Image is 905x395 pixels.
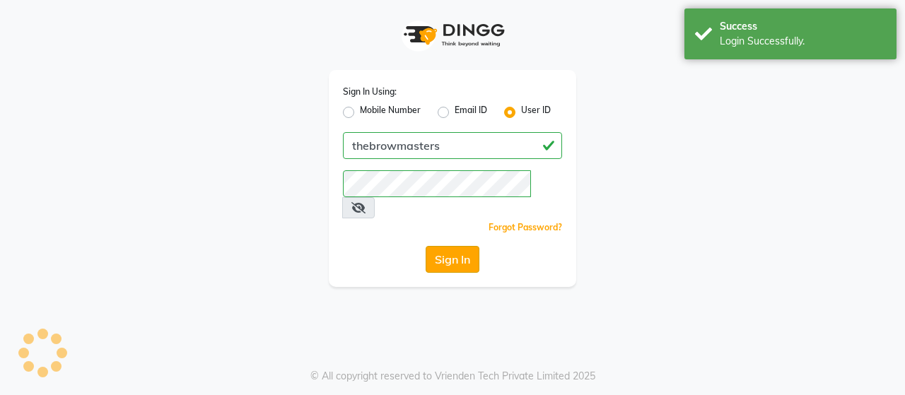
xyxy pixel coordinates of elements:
img: logo1.svg [396,14,509,56]
label: Sign In Using: [343,86,397,98]
label: Mobile Number [360,104,421,121]
div: Success [720,19,886,34]
button: Sign In [426,246,479,273]
a: Forgot Password? [489,222,562,232]
input: Username [343,170,531,197]
div: Login Successfully. [720,34,886,49]
label: Email ID [455,104,487,121]
label: User ID [521,104,551,121]
input: Username [343,132,562,159]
